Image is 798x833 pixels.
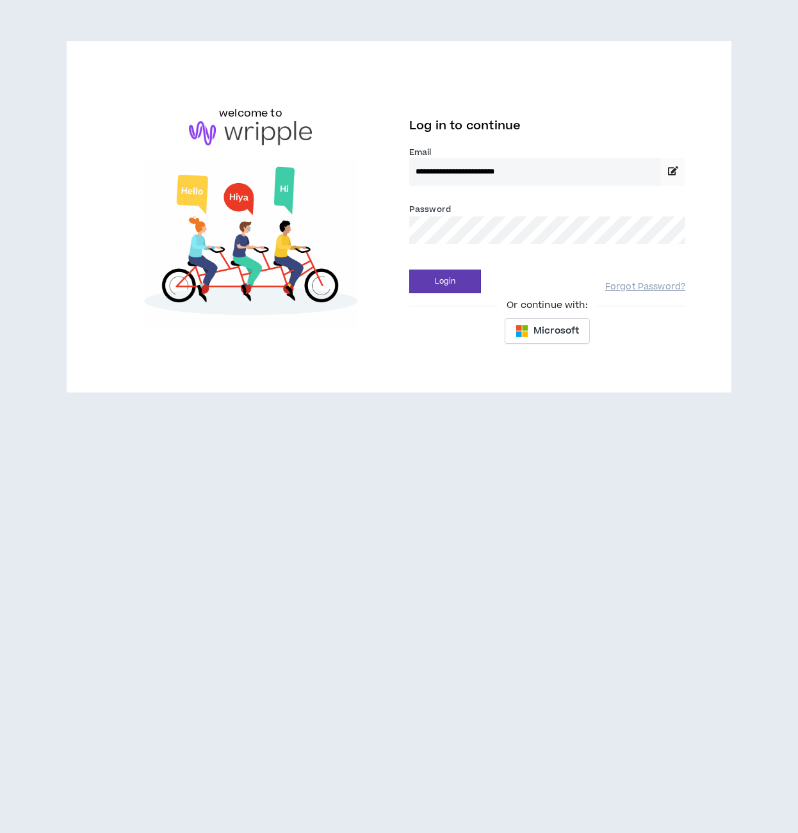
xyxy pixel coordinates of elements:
button: Microsoft [505,318,590,344]
button: Login [409,270,481,293]
h6: welcome to [219,106,282,121]
span: Or continue with: [498,298,596,312]
img: Welcome to Wripple [113,158,389,328]
img: logo-brand.png [189,121,312,145]
label: Password [409,204,451,215]
a: Forgot Password? [605,281,685,293]
span: Log in to continue [409,118,521,134]
span: Microsoft [533,324,579,338]
label: Email [409,147,685,158]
